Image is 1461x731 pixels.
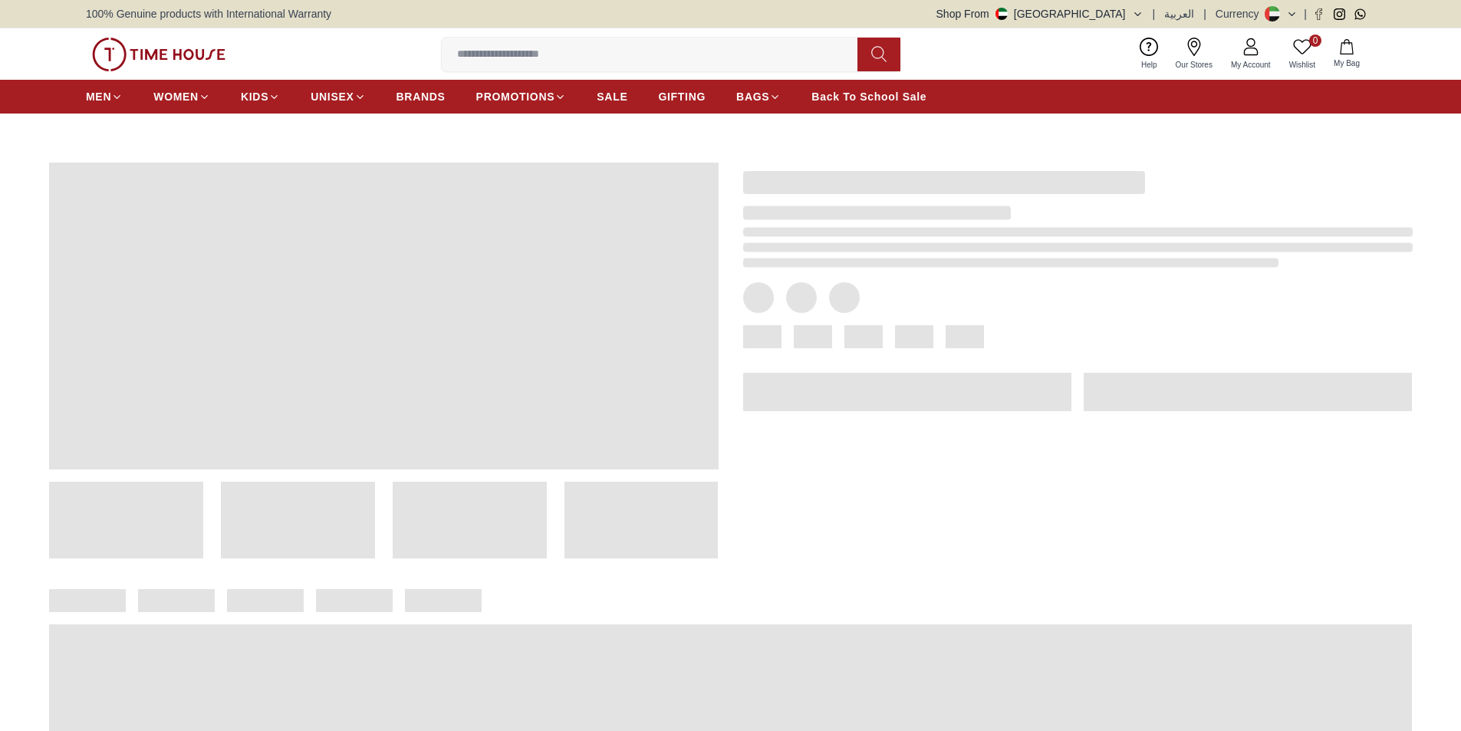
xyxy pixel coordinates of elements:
[1324,36,1369,72] button: My Bag
[936,6,1143,21] button: Shop From[GEOGRAPHIC_DATA]
[811,83,926,110] a: Back To School Sale
[1280,35,1324,74] a: 0Wishlist
[1132,35,1166,74] a: Help
[1166,35,1222,74] a: Our Stores
[1164,6,1194,21] button: العربية
[1135,59,1163,71] span: Help
[736,83,781,110] a: BAGS
[241,83,280,110] a: KIDS
[86,83,123,110] a: MEN
[1216,6,1265,21] div: Currency
[1309,35,1321,47] span: 0
[597,89,627,104] span: SALE
[811,89,926,104] span: Back To School Sale
[658,83,706,110] a: GIFTING
[1328,58,1366,69] span: My Bag
[86,6,331,21] span: 100% Genuine products with International Warranty
[1225,59,1277,71] span: My Account
[658,89,706,104] span: GIFTING
[153,83,210,110] a: WOMEN
[995,8,1008,20] img: United Arab Emirates
[1304,6,1307,21] span: |
[597,83,627,110] a: SALE
[1334,8,1345,20] a: Instagram
[476,89,555,104] span: PROMOTIONS
[397,89,446,104] span: BRANDS
[397,83,446,110] a: BRANDS
[86,89,111,104] span: MEN
[311,83,365,110] a: UNISEX
[736,89,769,104] span: BAGS
[311,89,354,104] span: UNISEX
[1153,6,1156,21] span: |
[476,83,567,110] a: PROMOTIONS
[92,38,225,71] img: ...
[1283,59,1321,71] span: Wishlist
[1203,6,1206,21] span: |
[241,89,268,104] span: KIDS
[1354,8,1366,20] a: Whatsapp
[1313,8,1324,20] a: Facebook
[153,89,199,104] span: WOMEN
[1170,59,1219,71] span: Our Stores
